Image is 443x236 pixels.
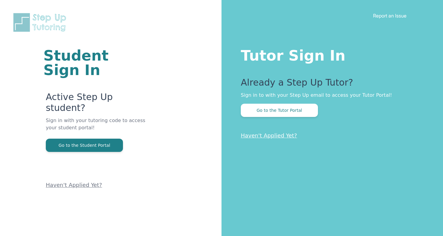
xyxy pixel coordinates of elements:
p: Already a Step Up Tutor? [241,77,419,92]
a: Haven't Applied Yet? [46,182,102,188]
button: Go to the Tutor Portal [241,104,318,117]
h1: Tutor Sign In [241,46,419,63]
a: Go to the Student Portal [46,142,123,148]
img: Step Up Tutoring horizontal logo [12,12,70,33]
a: Go to the Tutor Portal [241,107,318,113]
a: Report an Issue [373,13,407,19]
p: Sign in with your tutoring code to access your student portal! [46,117,149,139]
a: Haven't Applied Yet? [241,132,297,139]
p: Active Step Up student? [46,92,149,117]
button: Go to the Student Portal [46,139,123,152]
h1: Student Sign In [43,48,149,77]
p: Sign in to with your Step Up email to access your Tutor Portal! [241,92,419,99]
